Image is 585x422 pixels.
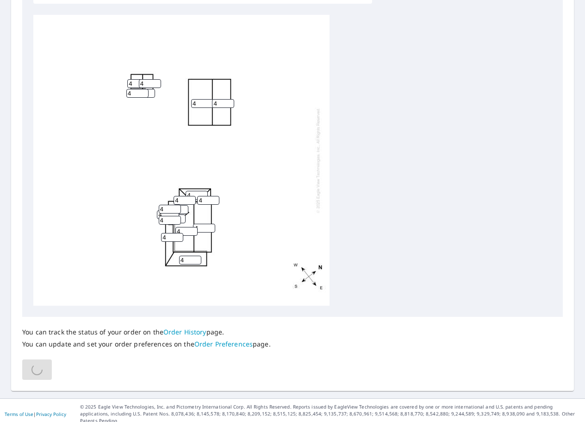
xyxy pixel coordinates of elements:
a: Order History [163,328,206,336]
a: Order Preferences [194,340,253,348]
p: You can update and set your order preferences on the page. [22,340,271,348]
a: Terms of Use [5,411,33,417]
a: Privacy Policy [36,411,66,417]
p: You can track the status of your order on the page. [22,328,271,336]
p: | [5,411,66,417]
